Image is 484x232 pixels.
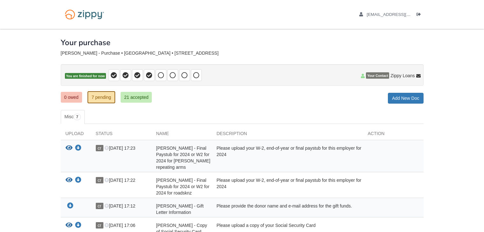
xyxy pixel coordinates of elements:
[66,145,73,152] button: View christopher rieber - Final Paystub for 2024 or W2 for 2024 for henry repeating arms
[104,203,135,208] span: [DATE] 17:12
[151,130,212,140] div: Name
[359,12,440,18] a: edit profile
[61,110,85,124] a: Misc
[104,146,135,151] span: [DATE] 17:23
[96,222,103,229] span: cr
[104,223,135,228] span: [DATE] 17:06
[75,223,81,228] a: Download christopher rieber - Copy of Social Security Card
[67,203,74,208] a: Download christopher rieber - Gift Letter Information
[96,177,103,183] span: cr
[66,177,73,184] button: View christopher rieber - Final Paystub for 2024 or W2 for 2024 for roadsknz
[212,145,363,170] div: Please upload your W-2, end-of-year or final paystub for this employer for 2024
[61,6,108,23] img: Logo
[65,73,106,79] span: You are finished for now
[156,178,209,195] span: [PERSON_NAME] - Final Paystub for 2024 or W2 for 2024 for roadsknz
[61,38,110,47] h1: Your purchase
[88,91,116,103] a: 7 pending
[388,93,424,104] a: Add New Doc
[390,72,415,79] span: Zippy Loans
[96,145,103,151] span: cr
[104,178,135,183] span: [DATE] 17:22
[75,146,81,151] a: Download christopher rieber - Final Paystub for 2024 or W2 for 2024 for henry repeating arms
[66,222,73,229] button: View christopher rieber - Copy of Social Security Card
[91,130,151,140] div: Status
[121,92,152,103] a: 21 accepted
[417,12,424,18] a: Log out
[74,114,81,120] span: 7
[366,72,389,79] span: Your Contact
[61,130,91,140] div: Upload
[61,51,424,56] div: [PERSON_NAME] - Purchase • [GEOGRAPHIC_DATA] • [STREET_ADDRESS]
[61,92,82,103] a: 0 owed
[156,146,210,170] span: [PERSON_NAME] - Final Paystub for 2024 or W2 for 2024 for [PERSON_NAME] repeating arms
[212,203,363,215] div: Please provide the donor name and e-mail address for the gift funds.
[212,177,363,196] div: Please upload your W-2, end-of-year or final paystub for this employer for 2024
[363,130,424,140] div: Action
[212,130,363,140] div: Description
[156,203,204,215] span: [PERSON_NAME] - Gift Letter Information
[367,12,439,17] span: chrisrieber1994@gmail.com
[96,203,103,209] span: cr
[75,178,81,183] a: Download christopher rieber - Final Paystub for 2024 or W2 for 2024 for roadsknz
